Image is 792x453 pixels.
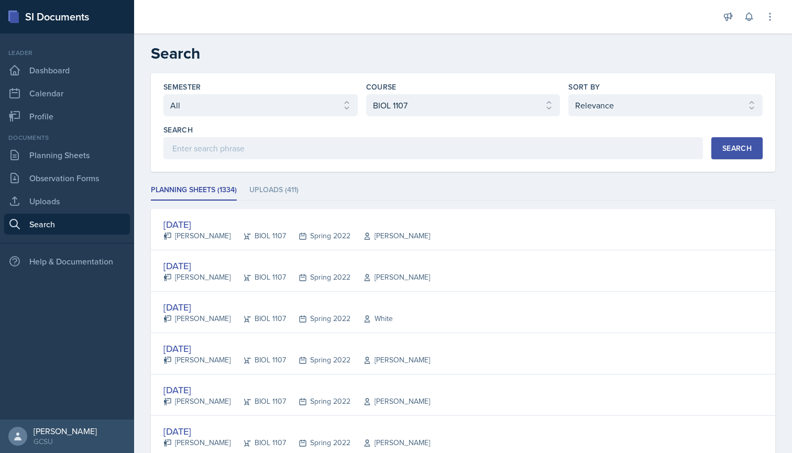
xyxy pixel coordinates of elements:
div: [PERSON_NAME] [163,313,230,324]
div: Documents [4,133,130,142]
div: Spring 2022 [286,437,350,448]
div: Spring 2022 [286,396,350,407]
li: Uploads (411) [249,180,299,201]
div: BIOL 1107 [230,313,286,324]
div: Leader [4,48,130,58]
div: Spring 2022 [286,272,350,283]
div: [PERSON_NAME] [163,230,230,241]
a: Planning Sheets [4,145,130,165]
div: [DATE] [163,300,393,314]
div: [PERSON_NAME] [350,355,430,366]
h2: Search [151,44,775,63]
div: BIOL 1107 [230,230,286,241]
a: Uploads [4,191,130,212]
div: Spring 2022 [286,313,350,324]
div: Spring 2022 [286,230,350,241]
div: Help & Documentation [4,251,130,272]
label: Course [366,82,397,92]
div: [DATE] [163,383,430,397]
a: Profile [4,106,130,127]
li: Planning Sheets (1334) [151,180,237,201]
div: [PERSON_NAME] [163,437,230,448]
label: Search [163,125,193,135]
div: [PERSON_NAME] [350,272,430,283]
div: Spring 2022 [286,355,350,366]
div: [PERSON_NAME] [350,230,430,241]
div: [PERSON_NAME] [34,426,97,436]
div: Search [722,144,752,152]
div: BIOL 1107 [230,272,286,283]
div: [DATE] [163,341,430,356]
a: Dashboard [4,60,130,81]
div: BIOL 1107 [230,355,286,366]
input: Enter search phrase [163,137,703,159]
div: BIOL 1107 [230,437,286,448]
div: [PERSON_NAME] [350,437,430,448]
label: Semester [163,82,201,92]
div: [DATE] [163,217,430,231]
button: Search [711,137,763,159]
a: Observation Forms [4,168,130,189]
a: Search [4,214,130,235]
div: [DATE] [163,424,430,438]
div: [DATE] [163,259,430,273]
a: Calendar [4,83,130,104]
div: BIOL 1107 [230,396,286,407]
div: [PERSON_NAME] [163,272,230,283]
div: GCSU [34,436,97,447]
div: [PERSON_NAME] [163,396,230,407]
div: [PERSON_NAME] [163,355,230,366]
div: White [350,313,393,324]
div: [PERSON_NAME] [350,396,430,407]
label: Sort By [568,82,600,92]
